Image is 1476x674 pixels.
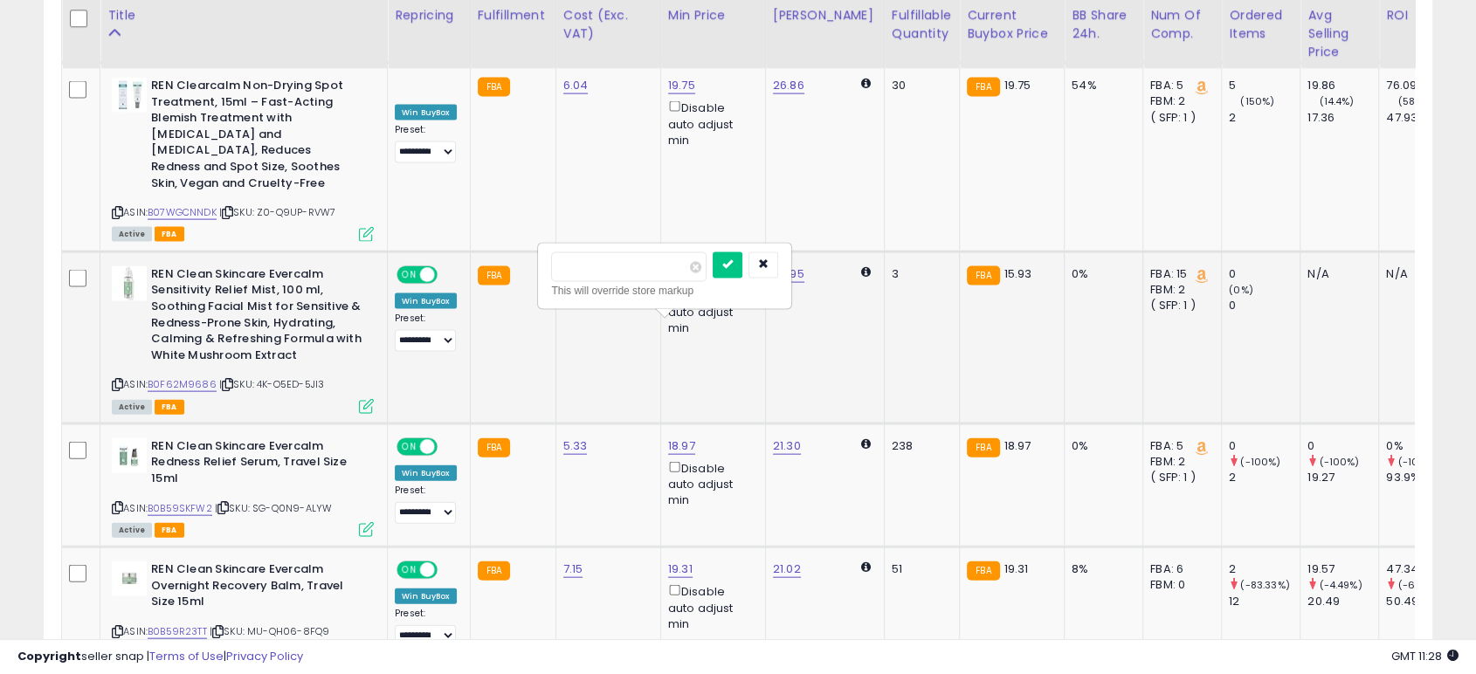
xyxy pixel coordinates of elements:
[1307,110,1378,126] div: 17.36
[1391,648,1459,664] span: 2025-10-12 11:28 GMT
[395,105,457,120] div: Win BuyBox
[1150,78,1208,93] div: FBA: 5
[395,124,457,163] div: Preset:
[1386,438,1457,454] div: 0%
[395,313,457,352] div: Preset:
[112,266,147,301] img: 21I7R-tD13L._SL40_.jpg
[1386,470,1457,485] div: 93.9%
[1319,94,1354,108] small: (14.4%)
[398,563,420,578] span: ON
[1072,266,1129,282] div: 0%
[478,561,510,581] small: FBA
[563,7,653,44] div: Cost (Exc. VAT)
[861,266,871,278] i: Calculated using Dynamic Max Price.
[1150,93,1208,109] div: FBM: 2
[773,265,804,283] a: 36.95
[478,438,510,457] small: FBA
[1386,110,1457,126] div: 47.93%
[226,648,303,664] a: Privacy Policy
[563,561,583,578] a: 7.15
[563,437,588,455] a: 5.33
[967,561,999,581] small: FBA
[1240,455,1280,469] small: (-100%)
[435,439,463,454] span: OFF
[1150,438,1208,454] div: FBA: 5
[1240,578,1289,592] small: (-83.33%)
[668,458,752,509] div: Disable auto adjust min
[435,563,463,578] span: OFF
[1150,470,1208,485] div: ( SFP: 1 )
[1397,94,1440,108] small: (58.75%)
[151,266,363,368] b: REN Clean Skincare Evercalm Sensitivity Relief Mist, 100 ml, Soothing Facial Mist for Sensitive &...
[1004,77,1031,93] span: 19.75
[151,438,363,492] b: REN Clean Skincare Evercalm Redness Relief Serum, Travel Size 15ml
[215,501,332,515] span: | SKU: SG-Q0N9-ALYW
[17,648,81,664] strong: Copyright
[155,227,184,242] span: FBA
[1229,594,1300,609] div: 12
[1150,7,1214,44] div: Num of Comp.
[1150,577,1208,593] div: FBM: 0
[112,78,147,113] img: 310ZHMT9uLL._SL40_.jpg
[967,266,999,285] small: FBA
[151,561,363,615] b: REN Clean Skincare Evercalm Overnight Recovery Balm, Travel Size 15ml
[395,465,457,481] div: Win BuyBox
[1386,7,1450,25] div: ROI
[1386,561,1457,577] div: 47.34%
[1229,298,1300,313] div: 0
[1229,470,1300,485] div: 2
[149,648,224,664] a: Terms of Use
[112,438,374,535] div: ASIN:
[1307,561,1378,577] div: 19.57
[967,78,999,97] small: FBA
[1229,438,1300,454] div: 0
[398,267,420,282] span: ON
[107,7,380,25] div: Title
[1150,282,1208,298] div: FBM: 2
[1397,578,1441,592] small: (-6.24%)
[1072,7,1135,44] div: BB Share 24h.
[551,283,778,300] div: This will override store markup
[1397,455,1438,469] small: (-100%)
[1150,561,1208,577] div: FBA: 6
[112,78,374,240] div: ASIN:
[668,286,752,337] div: Disable auto adjust min
[668,7,758,25] div: Min Price
[892,78,946,93] div: 30
[773,437,801,455] a: 21.30
[1307,470,1378,485] div: 19.27
[112,438,147,473] img: 31vpdLV-0NL._SL40_.jpg
[1319,455,1359,469] small: (-100%)
[1004,437,1031,454] span: 18.97
[1004,561,1029,577] span: 19.31
[17,649,303,665] div: seller snap | |
[1229,7,1293,44] div: Ordered Items
[112,400,152,415] span: All listings currently available for purchase on Amazon
[967,438,999,457] small: FBA
[773,7,877,25] div: [PERSON_NAME]
[1150,454,1208,470] div: FBM: 2
[151,78,363,196] b: REN Clearcalm Non-Drying Spot Treatment, 15ml – Fast-Acting Blemish Treatment with [MEDICAL_DATA]...
[892,561,946,577] div: 51
[112,523,152,538] span: All listings currently available for purchase on Amazon
[1072,561,1129,577] div: 8%
[395,7,463,25] div: Repricing
[478,266,510,285] small: FBA
[892,266,946,282] div: 3
[563,77,589,94] a: 6.04
[148,205,217,220] a: B07WGCNNDK
[1319,578,1362,592] small: (-4.49%)
[398,439,420,454] span: ON
[668,437,695,455] a: 18.97
[478,7,548,25] div: Fulfillment
[1307,438,1378,454] div: 0
[773,561,801,578] a: 21.02
[1307,7,1371,62] div: Avg Selling Price
[1229,110,1300,126] div: 2
[668,581,752,632] div: Disable auto adjust min
[1386,266,1444,282] div: N/A
[1307,594,1378,609] div: 20.49
[1386,78,1457,93] div: 76.09%
[219,205,335,219] span: | SKU: Z0-Q9UP-RVW7
[1240,94,1274,108] small: (150%)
